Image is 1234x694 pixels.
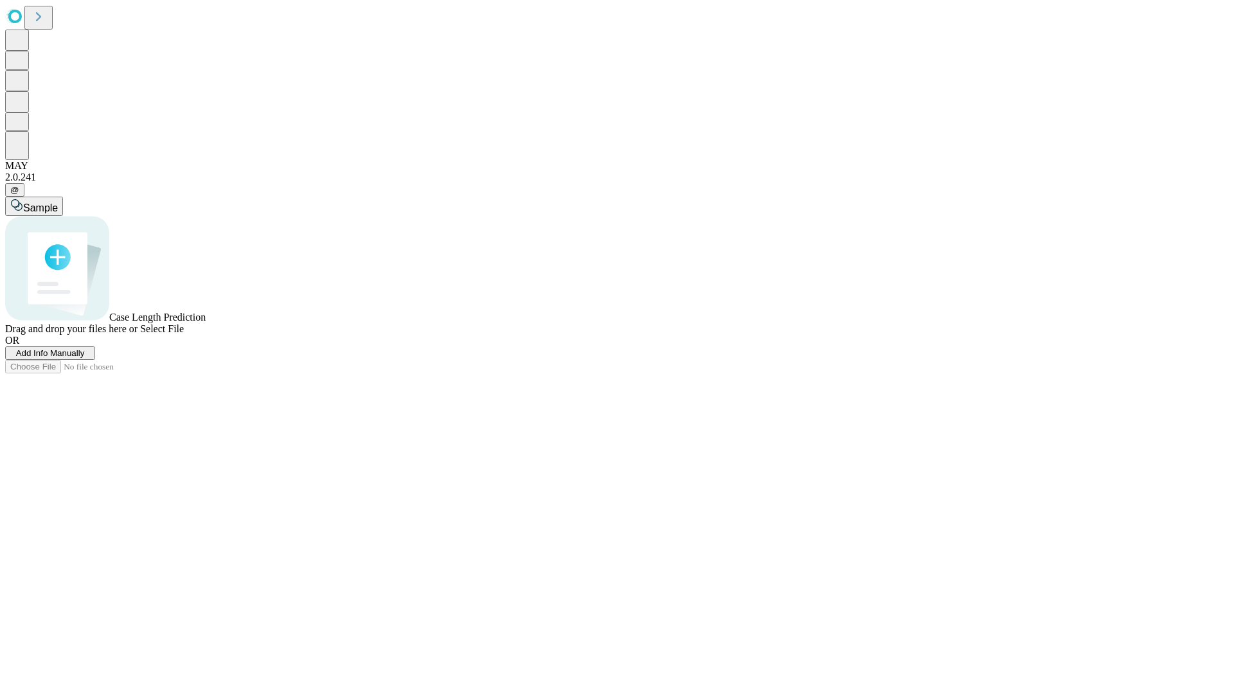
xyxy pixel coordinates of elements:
span: OR [5,335,19,346]
div: MAY [5,160,1229,172]
span: Case Length Prediction [109,312,206,323]
span: @ [10,185,19,195]
button: @ [5,183,24,197]
span: Sample [23,202,58,213]
span: Add Info Manually [16,348,85,358]
span: Select File [140,323,184,334]
div: 2.0.241 [5,172,1229,183]
button: Sample [5,197,63,216]
span: Drag and drop your files here or [5,323,138,334]
button: Add Info Manually [5,346,95,360]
